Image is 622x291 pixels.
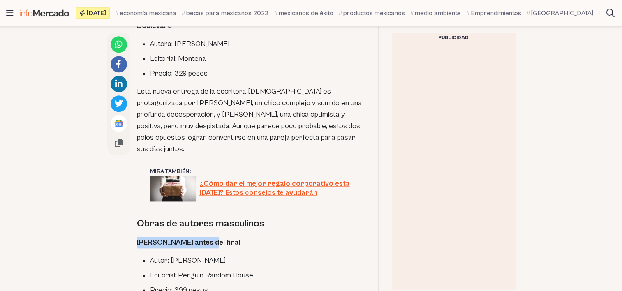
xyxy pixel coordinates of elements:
[392,33,515,43] div: Publicidad
[87,10,106,16] span: [DATE]
[466,8,521,18] a: Emprendimientos
[338,8,405,18] a: productos mexicanos
[114,118,124,128] img: Google News logo
[279,8,333,18] span: mexicanos de éxito
[137,21,172,30] strong: Boulevard
[343,8,405,18] span: productos mexicanos
[137,238,240,247] strong: [PERSON_NAME] antes del final
[115,8,176,18] a: economía mexicana
[150,176,352,201] a: ¿Cómo dar el mejor regalo corporativo esta [DATE]? Estos consejos te ayudarán
[531,8,593,18] span: [GEOGRAPHIC_DATA]
[150,68,365,79] li: Precio: 329 pesos
[20,9,69,16] img: Infomercado México logo
[181,8,269,18] a: becas para mexicanos 2023
[150,167,352,176] div: Mira también:
[150,38,365,50] li: Autora: [PERSON_NAME]
[410,8,461,18] a: medio ambiente
[199,179,352,198] span: ¿Cómo dar el mejor regalo corporativo esta [DATE]? Estos consejos te ayudarán
[526,8,593,18] a: [GEOGRAPHIC_DATA]
[415,8,461,18] span: medio ambiente
[150,255,365,266] li: Autor: [PERSON_NAME]
[471,8,521,18] span: Emprendimientos
[150,270,365,281] li: Editorial: Penguin Random House
[137,217,365,230] h2: Obras de autores masculinos
[186,8,269,18] span: becas para mexicanos 2023
[150,53,365,65] li: Editorial: Montena
[137,86,365,155] p: Esta nueva entrega de la escritora [DEMOGRAPHIC_DATA] es protagonizada por [PERSON_NAME], un chic...
[274,8,333,18] a: mexicanos de éxito
[120,8,176,18] span: economía mexicana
